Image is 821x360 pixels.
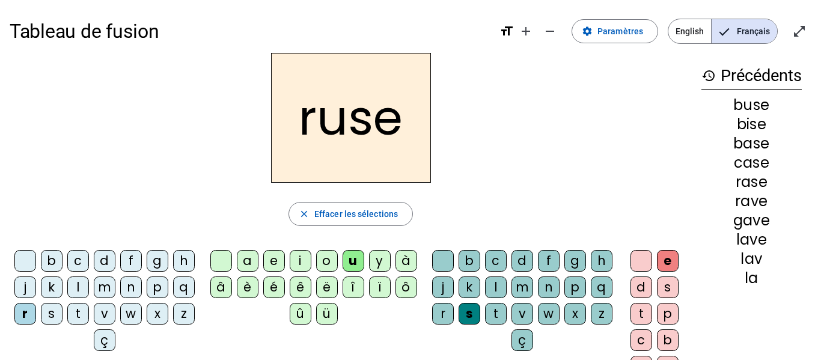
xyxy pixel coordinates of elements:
[712,19,777,43] span: Français
[564,276,586,298] div: p
[237,250,258,272] div: a
[701,98,802,112] div: buse
[94,250,115,272] div: d
[147,303,168,325] div: x
[668,19,778,44] mat-button-toggle-group: Language selection
[538,276,560,298] div: n
[511,276,533,298] div: m
[591,303,612,325] div: z
[94,303,115,325] div: v
[316,276,338,298] div: ë
[485,276,507,298] div: l
[290,303,311,325] div: û
[67,250,89,272] div: c
[701,252,802,266] div: lav
[314,207,398,221] span: Effacer les sélections
[369,276,391,298] div: ï
[147,276,168,298] div: p
[701,117,802,132] div: bise
[147,250,168,272] div: g
[701,271,802,285] div: la
[538,250,560,272] div: f
[120,250,142,272] div: f
[572,19,658,43] button: Paramètres
[290,250,311,272] div: i
[316,303,338,325] div: ü
[288,202,413,226] button: Effacer les sélections
[543,24,557,38] mat-icon: remove
[630,329,652,351] div: c
[395,250,417,272] div: à
[668,19,711,43] span: English
[519,24,533,38] mat-icon: add
[701,175,802,189] div: rase
[511,250,533,272] div: d
[120,303,142,325] div: w
[499,24,514,38] mat-icon: format_size
[369,250,391,272] div: y
[94,276,115,298] div: m
[657,303,679,325] div: p
[511,303,533,325] div: v
[41,303,63,325] div: s
[263,250,285,272] div: e
[657,276,679,298] div: s
[787,19,811,43] button: Entrer en plein écran
[263,276,285,298] div: é
[271,53,431,183] h2: ruse
[459,250,480,272] div: b
[299,209,310,219] mat-icon: close
[514,19,538,43] button: Augmenter la taille de la police
[459,276,480,298] div: k
[701,63,802,90] h3: Précédents
[701,233,802,247] div: lave
[657,250,679,272] div: e
[14,303,36,325] div: r
[582,26,593,37] mat-icon: settings
[210,276,232,298] div: â
[432,303,454,325] div: r
[343,250,364,272] div: u
[564,303,586,325] div: x
[485,250,507,272] div: c
[485,303,507,325] div: t
[290,276,311,298] div: ê
[94,329,115,351] div: ç
[67,303,89,325] div: t
[701,156,802,170] div: case
[657,329,679,351] div: b
[173,303,195,325] div: z
[597,24,643,38] span: Paramètres
[14,276,36,298] div: j
[173,250,195,272] div: h
[459,303,480,325] div: s
[511,329,533,351] div: ç
[701,213,802,228] div: gave
[343,276,364,298] div: î
[701,136,802,151] div: base
[316,250,338,272] div: o
[701,194,802,209] div: rave
[395,276,417,298] div: ô
[630,303,652,325] div: t
[120,276,142,298] div: n
[432,276,454,298] div: j
[564,250,586,272] div: g
[538,19,562,43] button: Diminuer la taille de la police
[41,276,63,298] div: k
[67,276,89,298] div: l
[538,303,560,325] div: w
[41,250,63,272] div: b
[701,69,716,83] mat-icon: history
[630,276,652,298] div: d
[792,24,807,38] mat-icon: open_in_full
[10,12,490,50] h1: Tableau de fusion
[591,276,612,298] div: q
[173,276,195,298] div: q
[237,276,258,298] div: è
[591,250,612,272] div: h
